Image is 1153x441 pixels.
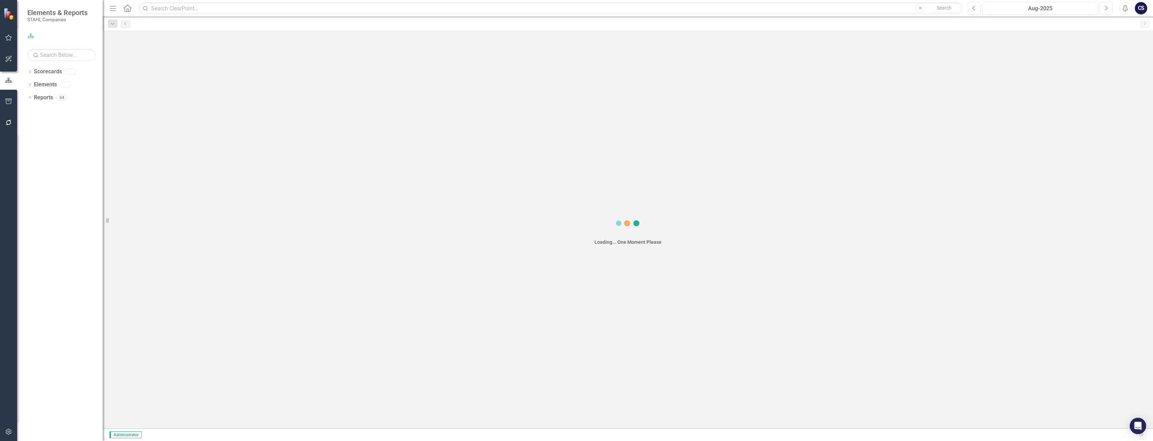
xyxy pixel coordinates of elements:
img: ClearPoint Strategy [3,8,15,20]
span: Elements & Reports [27,9,88,17]
input: Search Below... [27,49,96,61]
div: Aug-2025 [985,4,1096,13]
span: Search [937,5,951,11]
a: Scorecards [34,68,62,76]
button: Search [927,3,961,13]
button: Aug-2025 [983,2,1098,14]
a: Elements [34,81,57,89]
div: Open Intercom Messenger [1130,418,1146,434]
a: Reports [34,94,53,102]
button: CS [1135,2,1147,14]
div: Loading... One Moment Please [594,239,662,245]
span: Administrator [110,431,142,438]
div: 64 [56,94,67,100]
input: Search ClearPoint... [139,2,963,14]
small: STAHL Companies [27,17,88,22]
